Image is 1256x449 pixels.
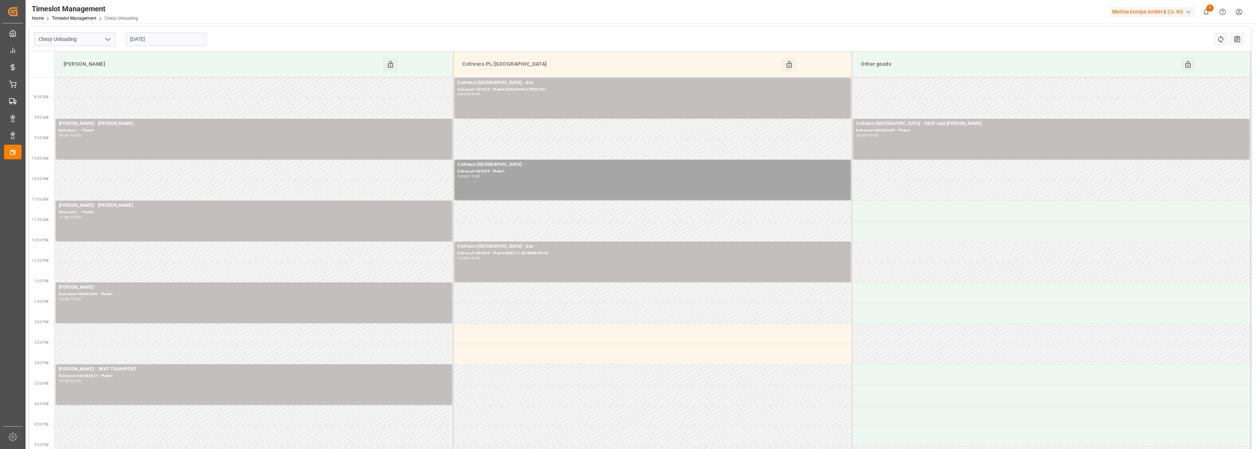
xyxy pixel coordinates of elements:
div: Other goods [858,57,1180,71]
div: [PERSON_NAME] - [59,284,449,291]
div: Delivery#:.. - Plate#: [59,209,449,216]
div: Cofresco PL/[GEOGRAPHIC_DATA] [459,57,781,71]
div: 11:00 [469,175,480,178]
div: 09:00 [59,134,69,137]
span: 10:30 AM [32,177,49,181]
span: 1 [1206,4,1214,12]
div: 10:00 [70,134,81,137]
button: show 1 new notifications [1198,4,1214,20]
span: 11:00 AM [32,197,49,201]
div: [PERSON_NAME] - [PERSON_NAME] [59,120,449,128]
span: 9:00 AM [34,115,49,119]
div: - [69,379,70,383]
span: 4:00 PM [34,402,49,406]
div: Cofresco [GEOGRAPHIC_DATA] - SKAT mail [PERSON_NAME] [856,120,1247,128]
span: 1:30 PM [34,300,49,304]
div: 10:00 [457,175,468,178]
div: - [468,256,469,260]
div: - [468,175,469,178]
div: Delivery#:400052656 - Plate#: [59,291,449,297]
div: Delivery#:.. - Plate#: [59,128,449,134]
span: 9:30 AM [34,136,49,140]
a: Timeslot Management [52,16,96,21]
button: Melitta Europa GmbH & Co. KG [1109,5,1198,19]
div: Delivery#:400052655 - Plate#: [856,128,1247,134]
div: - [69,297,70,301]
div: 12:00 [457,256,468,260]
div: - [69,134,70,137]
span: 8:30 AM [34,95,49,99]
div: - [69,216,70,219]
button: open menu [102,34,113,45]
div: Delivery#:489425 - Plate#:GDA66884/CTR53182 [457,87,848,93]
div: Delivery#:489355 - Plate#: [457,168,848,175]
div: 09:00 [469,92,480,96]
div: 16:00 [70,379,81,383]
span: 3:30 PM [34,381,49,385]
div: 15:00 [59,379,69,383]
div: - [867,134,868,137]
div: 08:00 [457,92,468,96]
div: Timeslot Management [32,3,138,14]
div: Melitta Europa GmbH & Co. KG [1109,7,1195,17]
div: 13:00 [59,297,69,301]
span: 1:00 PM [34,279,49,283]
span: 11:30 AM [32,218,49,222]
span: 10:00 AM [32,156,49,160]
span: 12:00 PM [32,238,49,242]
div: 09:00 [856,134,867,137]
input: DD-MM-YYYY [126,32,207,46]
button: Help Center [1214,4,1231,20]
div: [PERSON_NAME] [61,57,383,71]
span: 5:00 PM [34,443,49,447]
div: Cofresco [GEOGRAPHIC_DATA] - [457,161,848,168]
div: [PERSON_NAME] - SKAT TRANSPORT [59,366,449,373]
div: - [468,92,469,96]
div: [PERSON_NAME] - [PERSON_NAME] [59,202,449,209]
span: 12:30 PM [32,259,49,263]
div: Cofresco [GEOGRAPHIC_DATA] - dss [457,79,848,87]
div: 13:00 [469,256,480,260]
div: Cofresco [GEOGRAPHIC_DATA] - dss [457,243,848,250]
div: 10:00 [868,134,878,137]
input: Type to search/select [34,32,115,46]
span: 4:30 PM [34,422,49,426]
div: Delivery#:489354 - Plate#:WND2119E/WGM4447R [457,250,848,256]
a: Home [32,16,44,21]
span: 3:00 PM [34,361,49,365]
span: 2:30 PM [34,340,49,345]
div: 12:00 [70,216,81,219]
div: Delivery#:400052621 - Plate#: [59,373,449,379]
div: 11:00 [59,216,69,219]
span: 2:00 PM [34,320,49,324]
div: 14:00 [70,297,81,301]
